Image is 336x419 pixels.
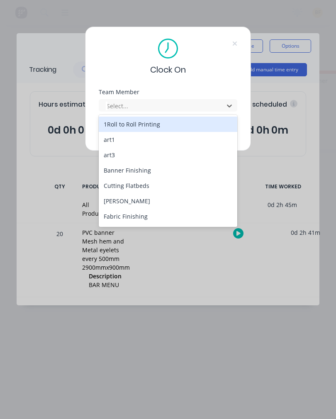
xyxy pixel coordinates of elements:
[99,209,237,224] div: Fabric Finishing
[99,193,237,209] div: [PERSON_NAME]
[99,163,237,178] div: Banner Finishing
[99,224,237,239] div: [PERSON_NAME]
[99,178,237,193] div: Cutting Flatbeds
[99,117,237,132] div: 1Roll to Roll Printing
[99,147,237,163] div: art3
[99,132,237,147] div: art1
[150,63,186,76] span: Clock On
[99,89,237,95] div: Team Member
